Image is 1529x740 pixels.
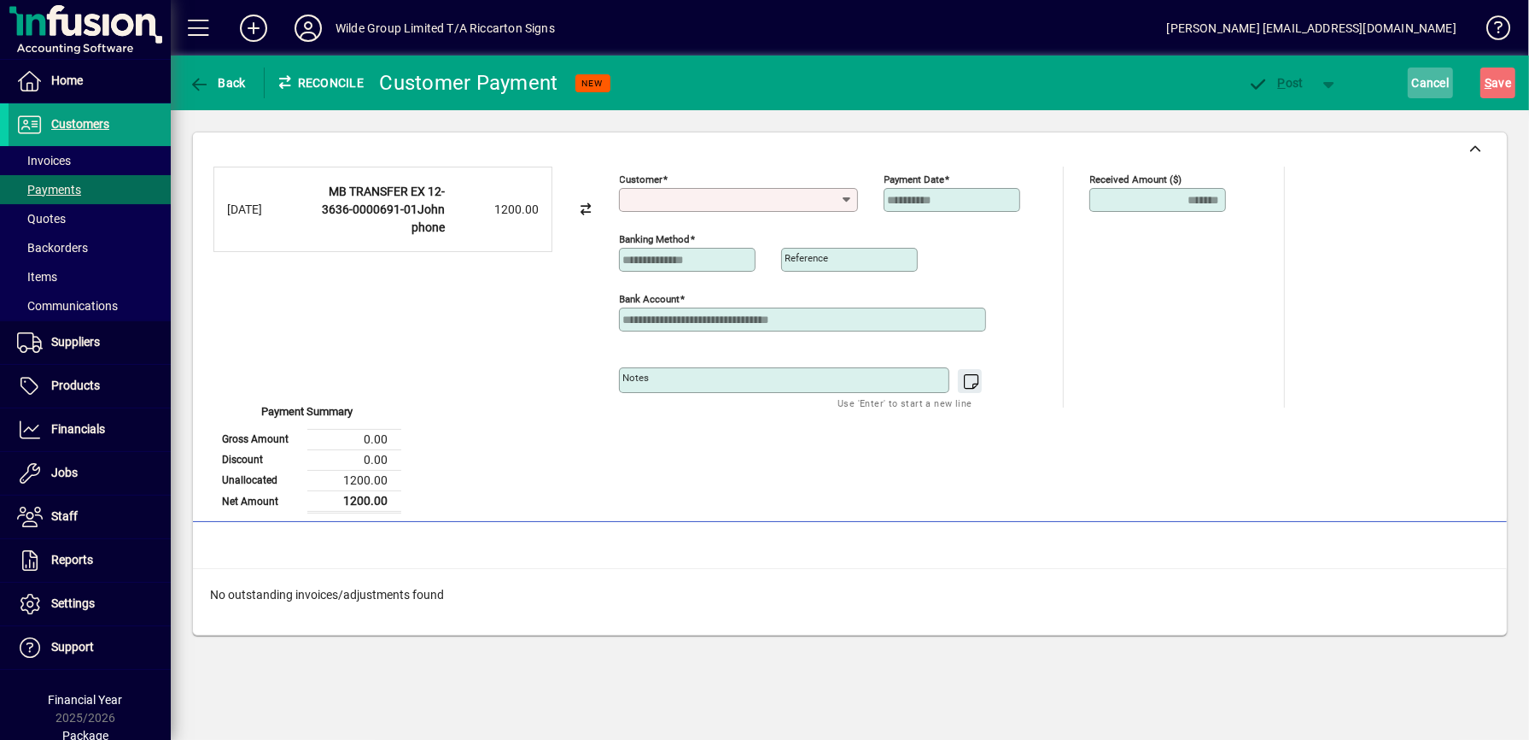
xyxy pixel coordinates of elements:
[51,422,105,436] span: Financials
[9,291,171,320] a: Communications
[1240,68,1312,98] button: Post
[9,262,171,291] a: Items
[49,693,123,707] span: Financial Year
[9,408,171,451] a: Financials
[884,173,945,185] mat-label: Payment Date
[9,626,171,669] a: Support
[51,117,109,131] span: Customers
[9,175,171,204] a: Payments
[189,76,246,90] span: Back
[453,201,539,219] div: 1200.00
[226,13,281,44] button: Add
[184,68,250,98] button: Back
[307,449,401,470] td: 0.00
[1480,68,1515,98] button: Save
[9,233,171,262] a: Backorders
[9,60,171,103] a: Home
[51,466,78,479] span: Jobs
[9,583,171,625] a: Settings
[1248,76,1304,90] span: ost
[1485,69,1511,97] span: ave
[213,429,307,449] td: Gross Amount
[1278,76,1286,90] span: P
[213,403,401,429] div: Payment Summary
[193,569,1507,621] div: No outstanding invoices/adjustments found
[620,173,663,185] mat-label: Customer
[9,365,171,408] a: Products
[51,73,83,87] span: Home
[307,470,401,490] td: 1200.00
[17,183,81,197] span: Payments
[380,69,558,97] div: Customer Payment
[307,429,401,449] td: 0.00
[1090,173,1182,185] mat-label: Received Amount ($)
[1485,76,1491,90] span: S
[51,596,95,610] span: Settings
[51,640,94,654] span: Support
[9,539,171,582] a: Reports
[785,252,829,264] mat-label: Reference
[582,78,604,89] span: NEW
[9,496,171,538] a: Staff
[1408,68,1454,98] button: Cancel
[213,470,307,490] td: Unallocated
[336,15,555,42] div: Wilde Group Limited T/A Riccarton Signs
[213,449,307,470] td: Discount
[17,212,66,226] span: Quotes
[1474,3,1508,59] a: Knowledge Base
[51,335,100,349] span: Suppliers
[281,13,336,44] button: Profile
[17,241,88,255] span: Backorders
[9,321,171,364] a: Suppliers
[265,69,367,97] div: Reconcile
[1412,69,1450,97] span: Cancel
[213,408,401,514] app-page-summary-card: Payment Summary
[171,68,265,98] app-page-header-button: Back
[213,490,307,512] td: Net Amount
[620,233,691,245] mat-label: Banking method
[17,270,57,284] span: Items
[51,509,78,523] span: Staff
[837,393,972,413] mat-hint: Use 'Enter' to start a new line
[227,201,295,219] div: [DATE]
[17,299,118,313] span: Communications
[322,185,445,234] strong: MB TRANSFER EX 12-3636-0000691-01John phone
[620,293,680,305] mat-label: Bank Account
[1167,15,1456,42] div: [PERSON_NAME] [EMAIL_ADDRESS][DOMAIN_NAME]
[9,204,171,233] a: Quotes
[307,490,401,512] td: 1200.00
[17,154,71,167] span: Invoices
[9,452,171,495] a: Jobs
[51,553,93,567] span: Reports
[9,146,171,175] a: Invoices
[623,372,650,384] mat-label: Notes
[51,379,100,392] span: Products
